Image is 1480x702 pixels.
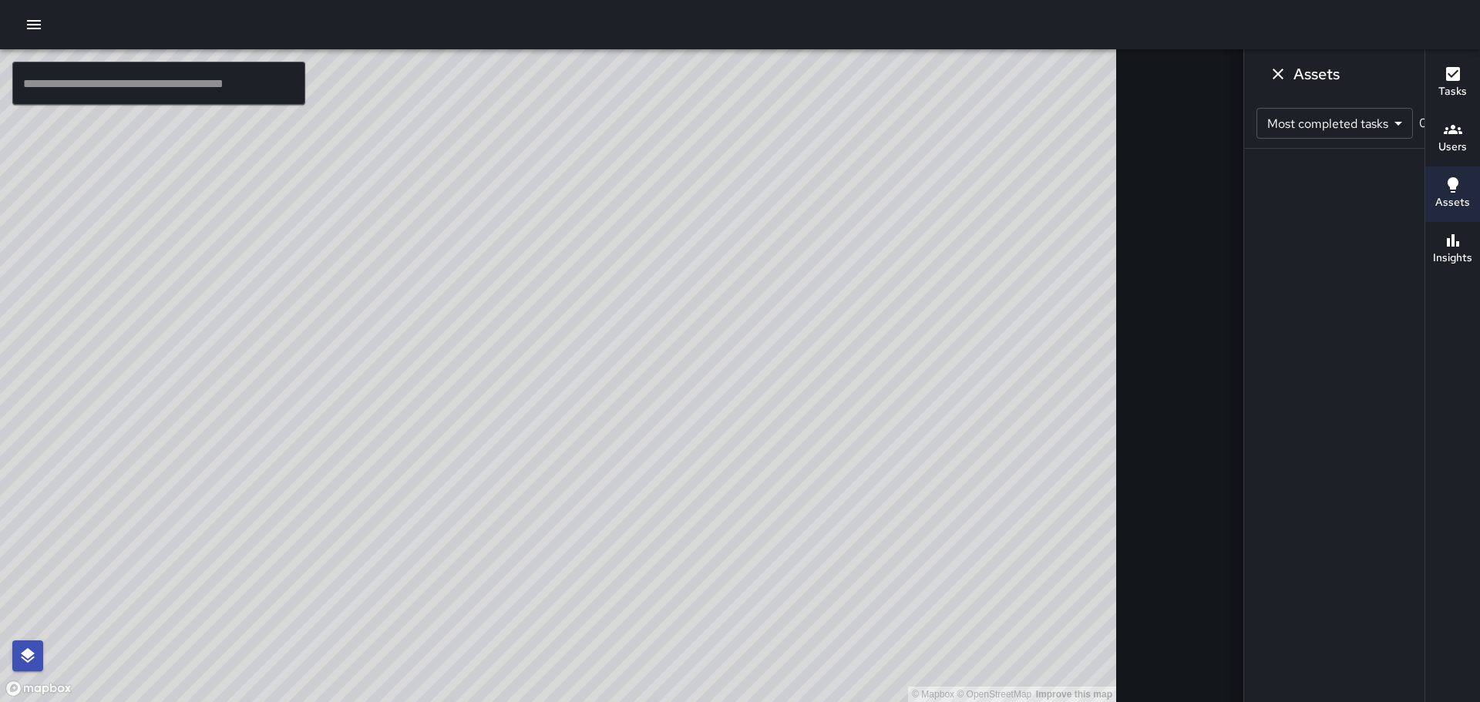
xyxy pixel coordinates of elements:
h6: Users [1438,139,1467,156]
button: Assets [1425,166,1480,222]
h6: Tasks [1438,83,1467,100]
div: Most completed tasks [1256,108,1413,139]
button: Tasks [1425,55,1480,111]
button: Dismiss [1263,59,1293,89]
h6: Insights [1433,250,1472,267]
button: Insights [1425,222,1480,277]
h6: Assets [1435,194,1470,211]
button: Users [1425,111,1480,166]
h6: Assets [1293,62,1340,86]
p: 0 assets [1413,114,1468,133]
